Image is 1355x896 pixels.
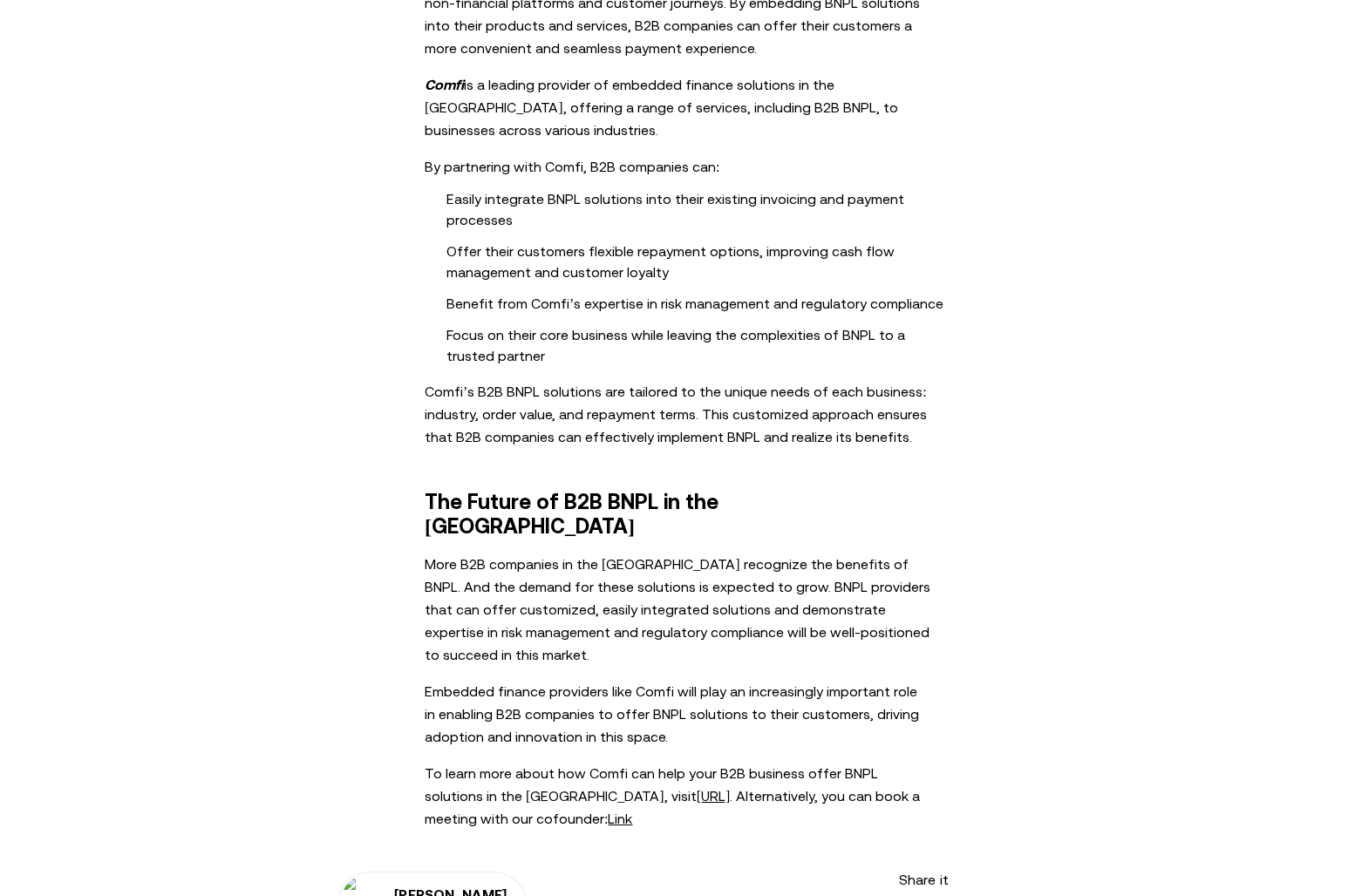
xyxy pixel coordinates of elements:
a: Link [608,811,632,826]
h2: The Future of B2B BNPL in the [GEOGRAPHIC_DATA] [425,490,930,539]
h5: Share it [899,872,1018,887]
a: [URL] [697,788,731,804]
p: More B2B companies in the [GEOGRAPHIC_DATA] recognize the benefits of BNPL. And the demand for th... [425,553,930,666]
p: Embedded finance providers like Comfi will play an increasingly important role in enabling B2B co... [425,680,930,748]
p: To learn more about how Comfi can help your B2B business offer BNPL solutions in the [GEOGRAPHIC_... [425,762,930,830]
li: Focus on their core business while leaving the complexities of BNPL to a trusted partner [446,324,952,366]
li: Benefit from Comfi’s expertise in risk management and regulatory compliance [446,293,952,314]
strong: Comfi [425,77,464,92]
p: is a leading provider of embedded finance solutions in the [GEOGRAPHIC_DATA], offering a range of... [425,73,930,141]
li: Offer their customers flexible repayment options, improving cash flow management and customer loy... [446,241,952,282]
li: Easily integrate BNPL solutions into their existing invoicing and payment processes [446,188,952,230]
p: By partnering with Comfi, B2B companies can: [425,155,930,178]
p: Comfi’s B2B BNPL solutions are tailored to the unique needs of each business: industry, order val... [425,380,930,448]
